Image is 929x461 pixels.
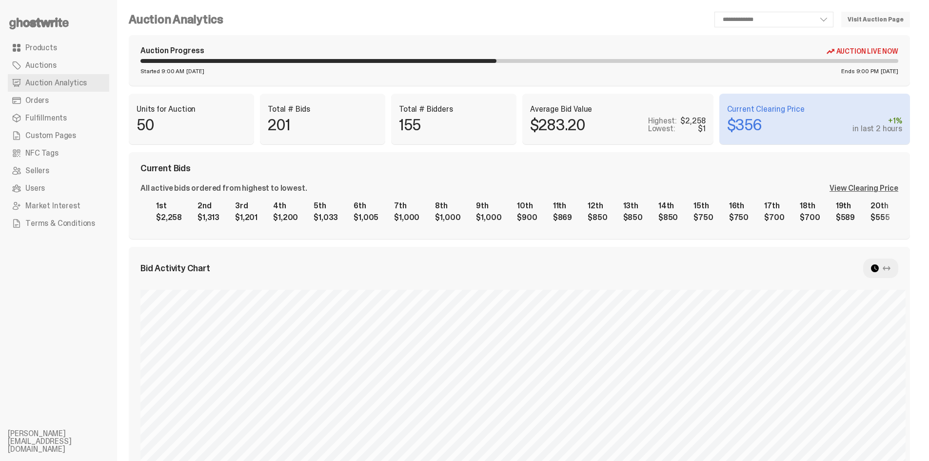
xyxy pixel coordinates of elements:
p: Units for Auction [137,105,246,113]
div: 8th [435,202,460,210]
div: $1,000 [476,214,501,221]
div: $1,313 [198,214,219,221]
a: Market Interest [8,197,109,215]
div: $1 [698,125,706,133]
span: Started 9:00 AM [140,68,184,74]
div: $850 [658,214,678,221]
div: 1st [156,202,182,210]
div: $750 [693,214,713,221]
div: $869 [553,214,572,221]
p: $356 [727,117,762,133]
div: 7th [394,202,419,210]
a: Sellers [8,162,109,180]
a: Visit Auction Page [841,12,910,27]
span: Custom Pages [25,132,76,140]
div: 6th [354,202,378,210]
span: Market Interest [25,202,80,210]
div: $1,005 [354,214,378,221]
a: Auction Analytics [8,74,109,92]
span: Fulfillments [25,114,67,122]
div: 16th [729,202,749,210]
div: 9th [476,202,501,210]
span: Current Bids [140,164,191,173]
p: Total # Bids [268,105,377,113]
span: [DATE] [881,68,898,74]
a: Fulfillments [8,109,109,127]
span: Sellers [25,167,49,175]
a: Auctions [8,57,109,74]
div: 14th [658,202,678,210]
span: Products [25,44,57,52]
div: 11th [553,202,572,210]
div: in last 2 hours [852,125,902,133]
div: $1,200 [273,214,298,221]
div: 2nd [198,202,219,210]
a: Terms & Conditions [8,215,109,232]
div: $1,033 [314,214,338,221]
span: [DATE] [186,68,204,74]
div: View Clearing Price [830,184,898,192]
span: Bid Activity Chart [140,264,210,273]
div: +1% [852,117,902,125]
h4: Auction Analytics [129,14,223,25]
a: Custom Pages [8,127,109,144]
span: Users [25,184,45,192]
div: 3rd [235,202,257,210]
div: $750 [729,214,749,221]
a: Users [8,180,109,197]
p: 155 [399,117,509,133]
div: $850 [623,214,643,221]
p: Average Bid Value [530,105,706,113]
a: NFC Tags [8,144,109,162]
p: Total # Bidders [399,105,509,113]
p: 201 [268,117,377,133]
div: All active bids ordered from highest to lowest. [140,184,307,192]
a: Products [8,39,109,57]
p: $283.20 [530,117,585,133]
p: Highest: [648,117,677,125]
span: Orders [25,97,49,104]
div: $1,000 [394,214,419,221]
div: $900 [517,214,537,221]
div: $700 [764,214,784,221]
div: 12th [588,202,607,210]
div: 5th [314,202,338,210]
p: Lowest: [648,125,675,133]
p: 50 [137,117,246,133]
div: $555 [870,214,889,221]
a: Orders [8,92,109,109]
span: Auctions [25,61,57,69]
div: $2,258 [680,117,705,125]
div: 10th [517,202,537,210]
div: $850 [588,214,607,221]
p: Current Clearing Price [727,105,903,113]
li: [PERSON_NAME][EMAIL_ADDRESS][DOMAIN_NAME] [8,430,125,453]
div: 13th [623,202,643,210]
div: $1,201 [235,214,257,221]
span: Terms & Conditions [25,220,95,227]
div: 19th [836,202,855,210]
div: $1,000 [435,214,460,221]
div: 15th [693,202,713,210]
div: $2,258 [156,214,182,221]
span: Auction Analytics [25,79,87,87]
div: 17th [764,202,784,210]
span: Auction Live Now [836,47,898,55]
span: NFC Tags [25,149,59,157]
div: 20th [870,202,889,210]
div: 4th [273,202,298,210]
div: $700 [800,214,820,221]
div: 18th [800,202,820,210]
div: $589 [836,214,855,221]
div: Auction Progress [140,47,204,55]
span: Ends 9:00 PM [841,68,879,74]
